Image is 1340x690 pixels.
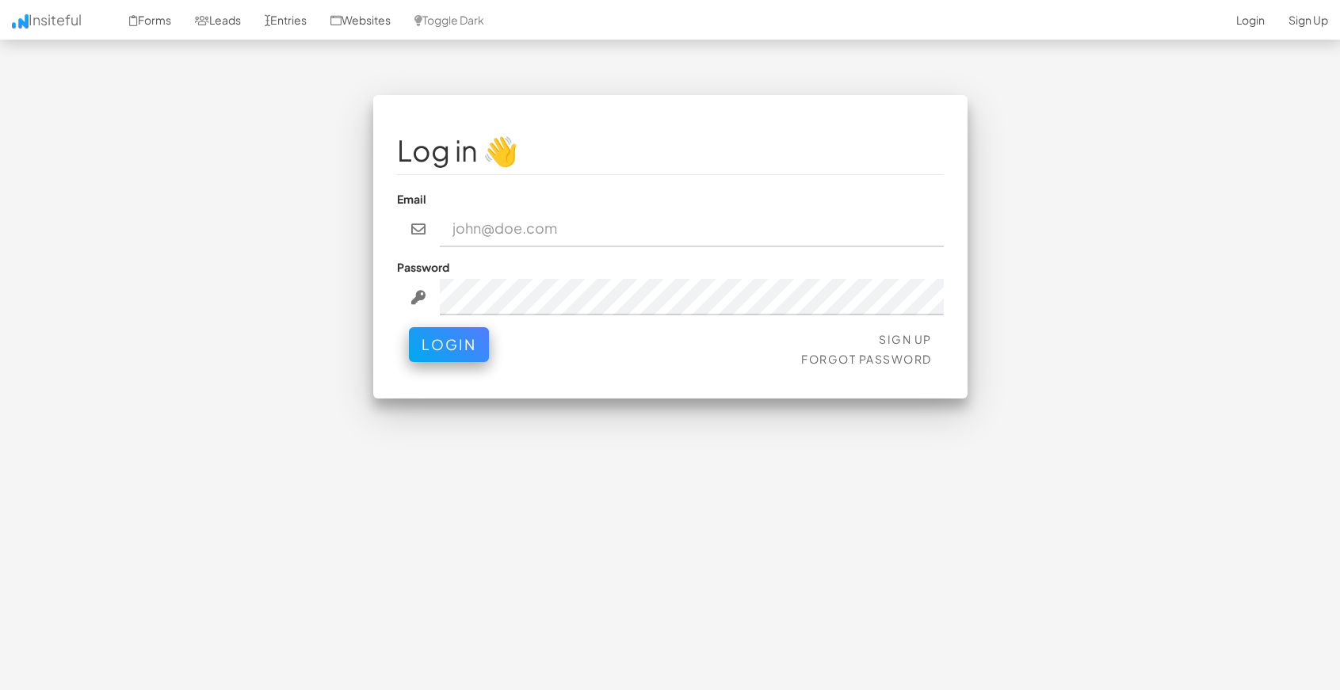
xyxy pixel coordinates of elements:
[409,327,489,362] button: Login
[879,332,932,346] a: Sign Up
[801,352,932,366] a: Forgot Password
[397,259,449,275] label: Password
[440,211,944,247] input: john@doe.com
[397,135,944,166] h1: Log in 👋
[12,14,29,29] img: icon.png
[397,191,426,207] label: Email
